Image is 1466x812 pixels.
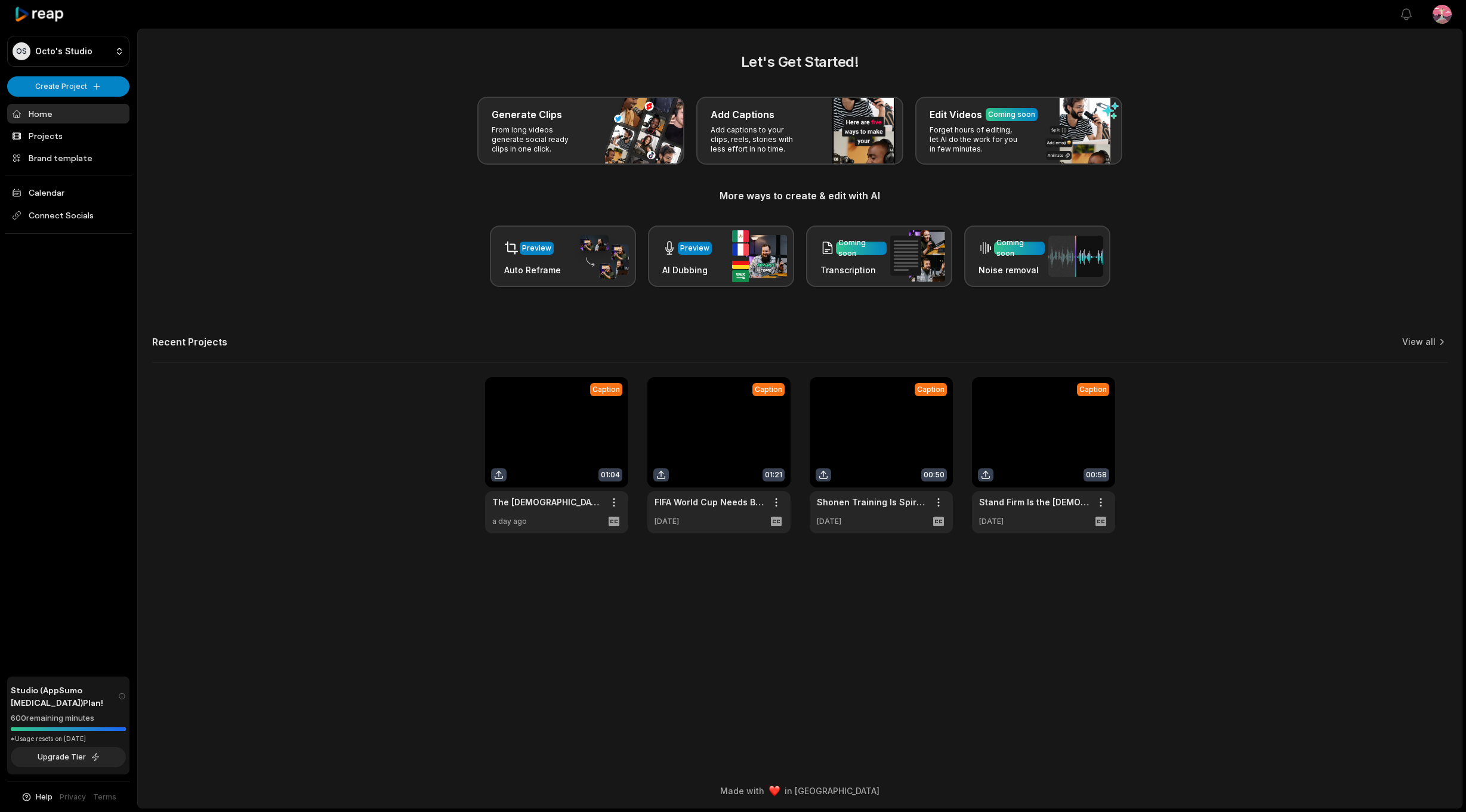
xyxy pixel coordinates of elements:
[492,496,602,508] a: The [DEMOGRAPHIC_DATA] Reason Why You Can’t Forgive Them
[11,734,126,743] div: *Usage resets on [DATE]
[492,125,584,154] p: From long videos generate social ready clips in one click.
[979,264,1045,276] h3: Noise removal
[522,243,551,254] div: Preview
[711,107,774,122] h3: Add Captions
[988,109,1035,120] div: Coming soon
[7,104,129,124] a: Home
[152,51,1448,73] h2: Let's Get Started!
[13,42,30,60] div: OS
[7,76,129,97] button: Create Project
[817,496,927,508] a: Shonen Training Is Spiritual Discipline
[11,684,118,709] span: Studio (AppSumo [MEDICAL_DATA]) Plan!
[21,792,53,802] button: Help
[732,230,787,282] img: ai_dubbing.png
[36,792,53,802] span: Help
[11,712,126,724] div: 600 remaining minutes
[35,46,92,57] p: Octo's Studio
[574,233,629,280] img: auto_reframe.png
[93,792,116,802] a: Terms
[662,264,712,276] h3: AI Dubbing
[7,148,129,168] a: Brand template
[1048,236,1103,277] img: noise_removal.png
[711,125,803,154] p: Add captions to your clips, reels, stories with less effort in no time.
[930,107,982,122] h3: Edit Videos
[1402,336,1436,348] a: View all
[680,243,709,254] div: Preview
[504,264,561,276] h3: Auto Reframe
[838,237,884,259] div: Coming soon
[769,786,780,796] img: heart emoji
[152,336,227,348] h2: Recent Projects
[655,496,764,508] a: FIFA World Cup Needs Blue Lock
[7,205,129,226] span: Connect Socials
[60,792,86,802] a: Privacy
[930,125,1022,154] p: Forget hours of editing, let AI do the work for you in few minutes.
[996,237,1042,259] div: Coming soon
[492,107,562,122] h3: Generate Clips
[152,189,1448,203] h3: More ways to create & edit with AI
[149,785,1451,797] div: Made with in [GEOGRAPHIC_DATA]
[7,126,129,146] a: Projects
[11,747,126,767] button: Upgrade Tier
[890,230,945,282] img: transcription.png
[820,264,887,276] h3: Transcription
[7,183,129,202] a: Calendar
[979,496,1089,508] a: Stand Firm Is the [DEMOGRAPHIC_DATA] Anime You Need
